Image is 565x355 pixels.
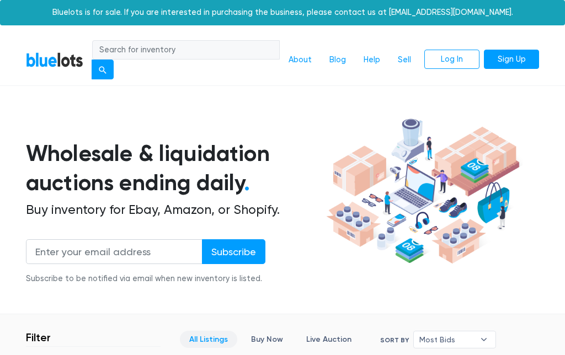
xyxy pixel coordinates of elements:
[321,50,355,71] a: Blog
[26,139,323,197] h1: Wholesale & liquidation auctions ending daily
[202,239,265,264] input: Subscribe
[389,50,420,71] a: Sell
[26,239,202,264] input: Enter your email address
[26,52,83,68] a: BlueLots
[424,50,479,69] a: Log In
[484,50,539,69] a: Sign Up
[380,335,409,345] label: Sort By
[26,202,323,218] h2: Buy inventory for Ebay, Amazon, or Shopify.
[323,115,523,267] img: hero-ee84e7d0318cb26816c560f6b4441b76977f77a177738b4e94f68c95b2b83dbb.png
[92,40,280,60] input: Search for inventory
[26,331,51,344] h3: Filter
[242,331,292,348] a: Buy Now
[26,273,265,285] div: Subscribe to be notified via email when new inventory is listed.
[180,331,237,348] a: All Listings
[280,50,321,71] a: About
[297,331,361,348] a: Live Auction
[244,169,250,196] span: .
[355,50,389,71] a: Help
